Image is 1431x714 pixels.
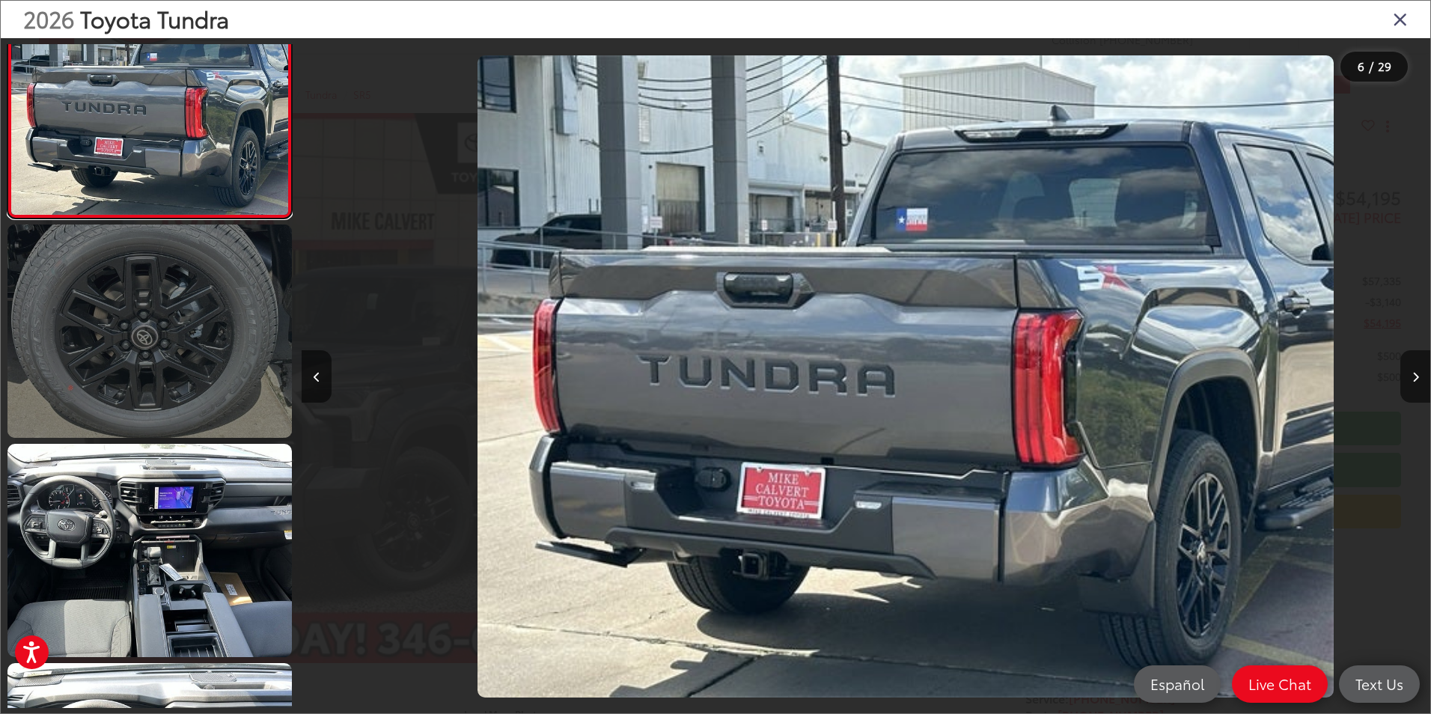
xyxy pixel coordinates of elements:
img: 2026 Toyota Tundra SR5 [4,442,295,659]
a: Español [1134,665,1221,703]
span: Español [1143,674,1212,693]
a: Live Chat [1232,665,1328,703]
span: 6 [1358,58,1364,74]
span: / [1367,61,1375,72]
span: Toyota Tundra [80,2,229,34]
img: 2026 Toyota Tundra SR5 [477,55,1334,698]
span: 29 [1378,58,1391,74]
button: Next image [1400,350,1430,403]
span: 2026 [23,2,74,34]
img: 2026 Toyota Tundra SR5 [8,2,290,214]
span: Live Chat [1241,674,1319,693]
a: Text Us [1339,665,1420,703]
i: Close gallery [1393,9,1408,28]
span: Text Us [1348,674,1411,693]
button: Previous image [302,350,332,403]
